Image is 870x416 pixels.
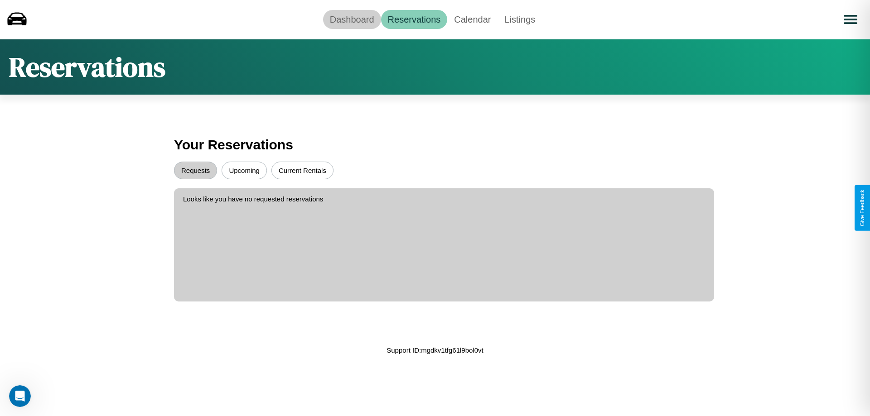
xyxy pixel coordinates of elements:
[381,10,448,29] a: Reservations
[859,190,865,226] div: Give Feedback
[447,10,498,29] a: Calendar
[174,162,217,179] button: Requests
[174,133,696,157] h3: Your Reservations
[387,344,483,356] p: Support ID: mgdkv1tfg61l9bol0vt
[9,48,165,86] h1: Reservations
[222,162,267,179] button: Upcoming
[323,10,381,29] a: Dashboard
[183,193,705,205] p: Looks like you have no requested reservations
[838,7,863,32] button: Open menu
[9,385,31,407] iframe: Intercom live chat
[271,162,333,179] button: Current Rentals
[498,10,542,29] a: Listings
